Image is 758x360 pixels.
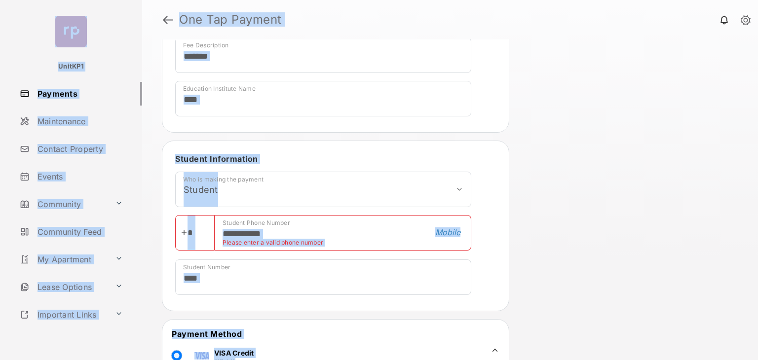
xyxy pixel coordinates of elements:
[172,329,242,339] span: Payment Method
[194,352,209,360] img: visa.png
[16,165,142,188] a: Events
[16,192,111,216] a: Community
[214,348,254,358] p: VISA Credit
[16,303,111,326] a: Important Links
[179,14,282,26] strong: One Tap Payment
[16,109,142,133] a: Maintenance
[432,227,463,238] button: Mobile
[16,82,142,106] a: Payments
[16,220,142,244] a: Community Feed
[58,62,84,72] p: UnitKP1
[16,275,111,299] a: Lease Options
[16,248,111,271] a: My Apartment
[55,16,87,47] img: svg+xml;base64,PHN2ZyB4bWxucz0iaHR0cDovL3d3dy53My5vcmcvMjAwMC9zdmciIHdpZHRoPSI2NCIgaGVpZ2h0PSI2NC...
[16,137,142,161] a: Contact Property
[175,154,258,164] span: Student Information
